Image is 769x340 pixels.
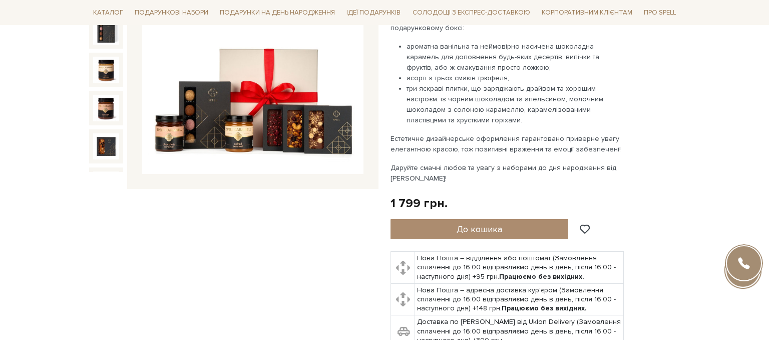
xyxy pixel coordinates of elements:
button: До кошика [391,219,568,239]
img: Подарунок До Дня народження [93,133,119,159]
img: Подарунок До Дня народження [93,18,119,44]
span: Ідеї подарунків [342,5,405,21]
img: Подарунок До Дня народження [93,172,119,198]
b: Працюємо без вихідних. [499,272,584,281]
li: ароматна ванільна та неймовірно насичена шоколадна карамель для доповнення будь-яких десертів, ви... [407,41,625,73]
span: Каталог [89,5,127,21]
p: Естетичне дизайнерське оформлення гарантовано приверне увагу елегантною красою, тож позитивні вра... [391,133,625,154]
span: Подарункові набори [131,5,212,21]
span: До кошика [457,224,502,235]
td: Нова Пошта – адресна доставка кур'єром (Замовлення сплаченні до 16:00 відправляємо день в день, п... [415,283,624,315]
img: Подарунок До Дня народження [93,95,119,121]
span: Про Spell [640,5,680,21]
span: Подарунки на День народження [216,5,339,21]
a: Корпоративним клієнтам [538,4,636,21]
p: Даруйте смачні любов та увагу з наборами до дня народження від [PERSON_NAME]! [391,162,625,184]
img: Подарунок До Дня народження [93,57,119,83]
li: три яскраві плитки, що заряджають драйвом та хорошим настроєм: із чорним шоколадом та апельсином,... [407,83,625,125]
div: 1 799 грн. [391,196,448,211]
td: Нова Пошта – відділення або поштомат (Замовлення сплаченні до 16:00 відправляємо день в день, піс... [415,252,624,284]
b: Працюємо без вихідних. [502,304,587,312]
li: асорті з трьох смаків трюфеля; [407,73,625,83]
a: Солодощі з експрес-доставкою [409,4,534,21]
